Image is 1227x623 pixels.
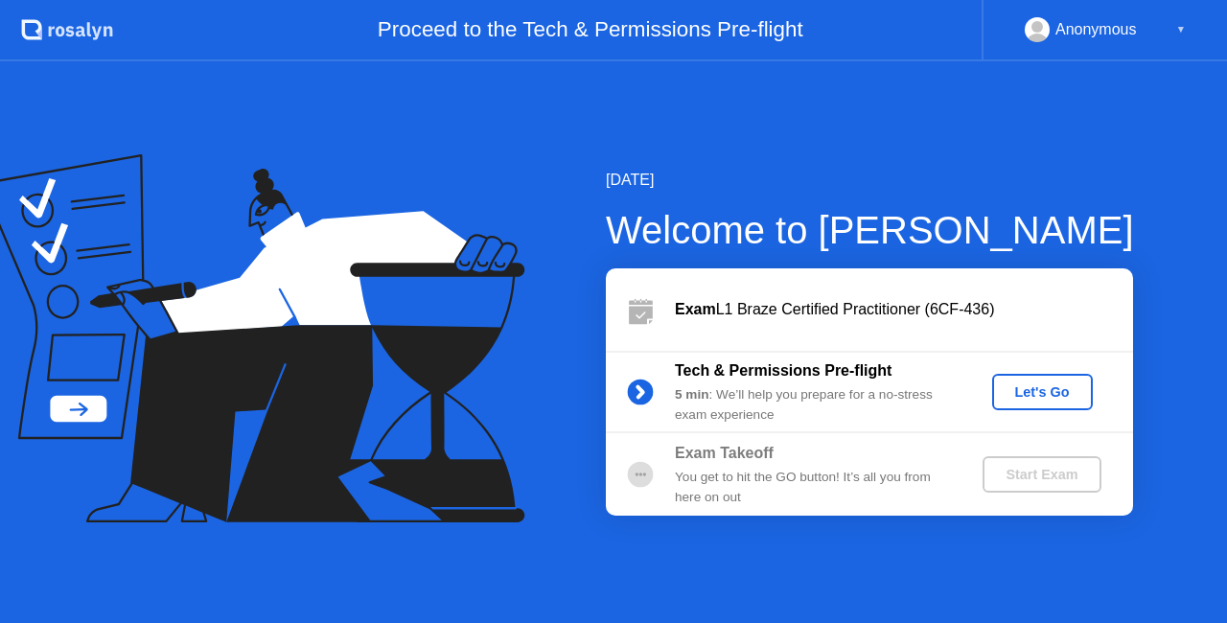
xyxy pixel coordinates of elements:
b: 5 min [675,387,709,402]
button: Start Exam [983,456,1100,493]
div: L1 Braze Certified Practitioner (6CF-436) [675,298,1133,321]
div: : We’ll help you prepare for a no-stress exam experience [675,385,951,425]
div: Let's Go [1000,384,1085,400]
div: ▼ [1176,17,1186,42]
div: You get to hit the GO button! It’s all you from here on out [675,468,951,507]
div: Welcome to [PERSON_NAME] [606,201,1134,259]
b: Tech & Permissions Pre-flight [675,362,891,379]
div: [DATE] [606,169,1134,192]
b: Exam [675,301,716,317]
div: Start Exam [990,467,1093,482]
b: Exam Takeoff [675,445,774,461]
div: Anonymous [1055,17,1137,42]
button: Let's Go [992,374,1093,410]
